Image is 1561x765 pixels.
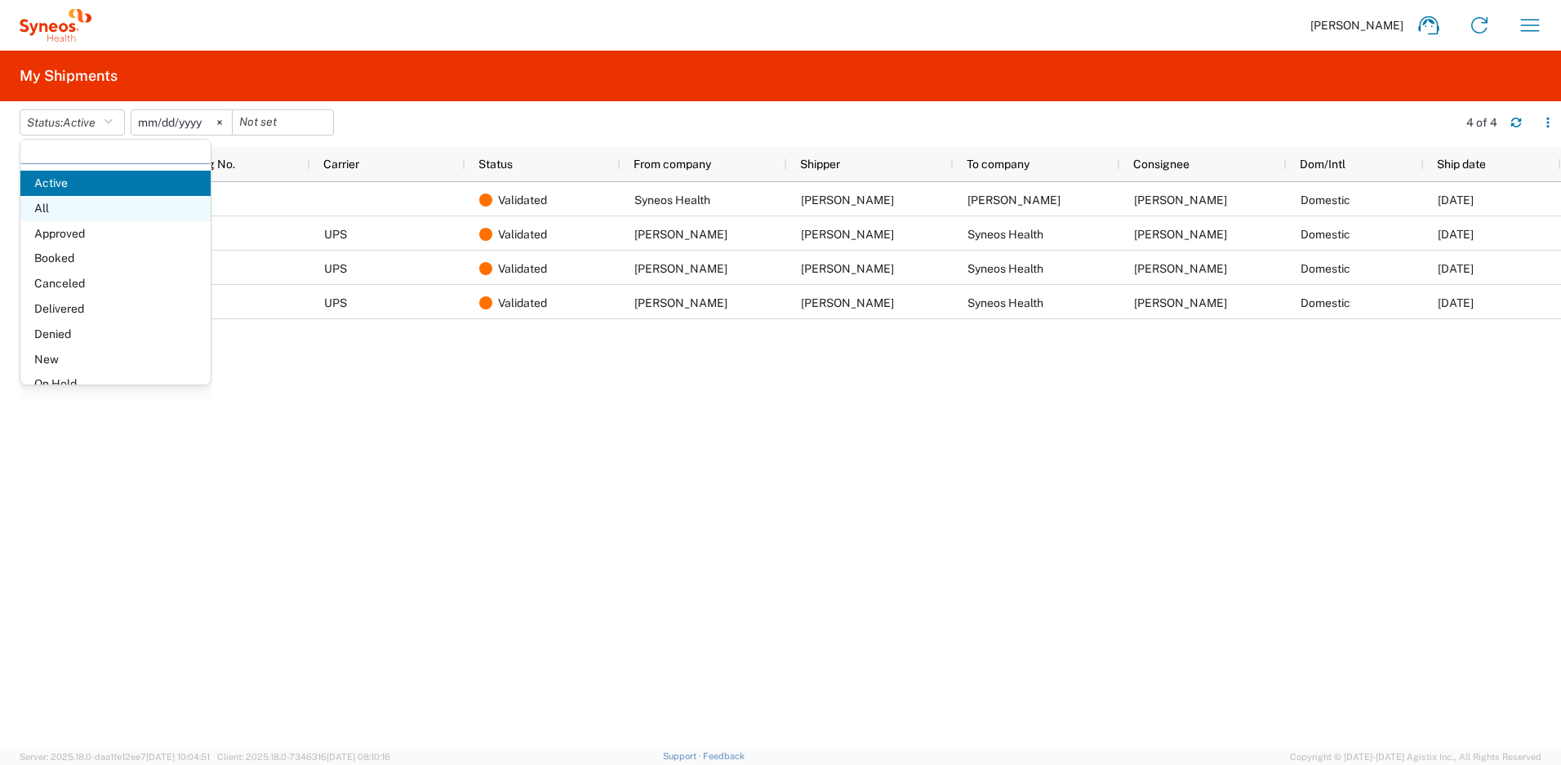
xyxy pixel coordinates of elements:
[324,296,347,309] span: UPS
[634,296,727,309] span: Rachell Swiercz
[20,371,211,397] span: On Hold
[634,228,727,241] span: Corinn Gurak
[20,271,211,296] span: Canceled
[634,193,710,207] span: Syneos Health
[967,296,1043,309] span: Syneos Health
[20,196,211,221] span: All
[20,109,125,136] button: Status:Active
[323,158,359,171] span: Carrier
[801,228,894,241] span: Corinn Gurak
[1134,193,1227,207] span: Melanie Watson
[131,110,232,135] input: Not set
[1301,296,1350,309] span: Domestic
[217,752,390,762] span: Client: 2025.18.0-7346316
[1438,262,1474,275] span: 06/27/2025
[967,193,1061,207] span: Melanie Watson
[324,228,347,241] span: UPS
[63,116,96,129] span: Active
[1134,296,1227,309] span: Ayman Abboud
[1290,749,1541,764] span: Copyright © [DATE]-[DATE] Agistix Inc., All Rights Reserved
[1133,158,1190,171] span: Consignee
[20,296,211,322] span: Delivered
[20,246,211,271] span: Booked
[20,347,211,372] span: New
[801,262,894,275] span: Alexia Jackson
[1301,228,1350,241] span: Domestic
[498,183,547,217] span: Validated
[1134,228,1227,241] span: Ayman Abboud
[801,193,894,207] span: Ayman Abboud
[634,158,711,171] span: From company
[634,262,727,275] span: Alexia Jackson
[967,262,1043,275] span: Syneos Health
[1310,18,1403,33] span: [PERSON_NAME]
[800,158,840,171] span: Shipper
[1134,262,1227,275] span: Ayman Abboud
[801,296,894,309] span: Rachell Swiercz
[498,217,547,251] span: Validated
[1437,158,1486,171] span: Ship date
[20,752,210,762] span: Server: 2025.18.0-daa1fe12ee7
[233,110,333,135] input: Not set
[20,221,211,247] span: Approved
[20,171,211,196] span: Active
[146,752,210,762] span: [DATE] 10:04:51
[1438,228,1474,241] span: 07/03/2025
[1438,296,1474,309] span: 06/06/2025
[324,262,347,275] span: UPS
[1300,158,1345,171] span: Dom/Intl
[663,751,704,761] a: Support
[1301,262,1350,275] span: Domestic
[1438,193,1474,207] span: 07/11/2025
[967,228,1043,241] span: Syneos Health
[20,66,118,86] h2: My Shipments
[327,752,390,762] span: [DATE] 08:10:16
[498,251,547,286] span: Validated
[478,158,513,171] span: Status
[703,751,745,761] a: Feedback
[498,286,547,320] span: Validated
[1466,115,1497,130] div: 4 of 4
[1301,193,1350,207] span: Domestic
[967,158,1030,171] span: To company
[20,322,211,347] span: Denied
